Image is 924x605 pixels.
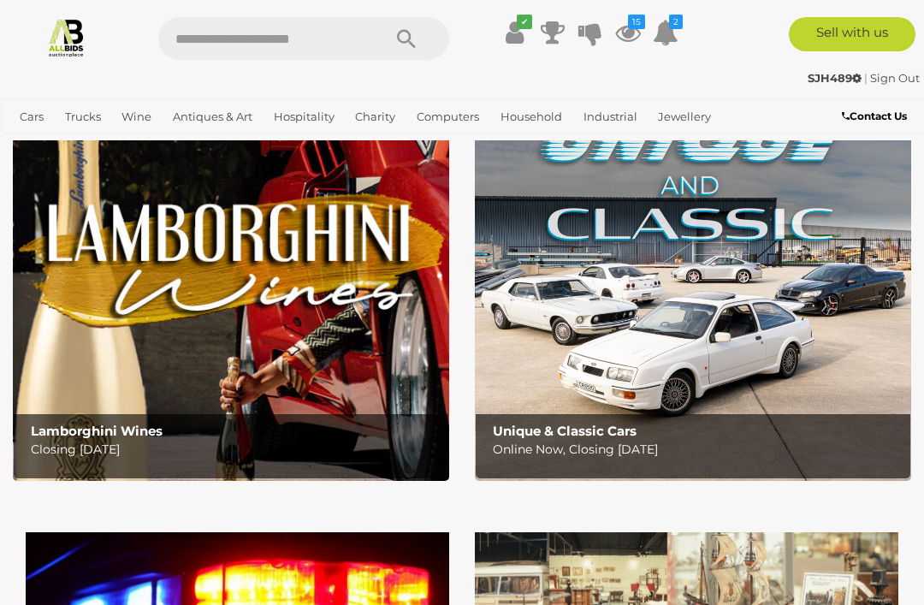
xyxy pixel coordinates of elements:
a: Charity [348,103,402,131]
a: Lamborghini Wines Lamborghini Wines Closing [DATE] [13,98,449,481]
img: Lamborghini Wines [13,98,449,481]
a: Sign Out [870,71,920,85]
span: | [864,71,868,85]
a: Hospitality [267,103,341,131]
button: Search [364,17,449,60]
a: Computers [410,103,486,131]
a: 15 [615,17,641,48]
b: Contact Us [842,110,907,122]
b: Lamborghini Wines [31,423,163,439]
img: Allbids.com.au [46,17,86,57]
p: Online Now, Closing [DATE] [493,439,902,460]
i: ✔ [517,15,532,29]
a: 2 [653,17,678,48]
a: SJH489 [808,71,864,85]
a: Antiques & Art [166,103,259,131]
a: Industrial [577,103,644,131]
a: Unique & Classic Cars Unique & Classic Cars Online Now, Closing [DATE] [475,98,911,481]
a: ✔ [502,17,528,48]
a: Sell with us [789,17,916,51]
a: Cars [13,103,50,131]
b: Unique & Classic Cars [493,423,637,439]
i: 2 [669,15,683,29]
a: Office [13,131,59,159]
p: Closing [DATE] [31,439,440,460]
a: Household [494,103,569,131]
a: Jewellery [651,103,718,131]
a: Sports [67,131,115,159]
a: Contact Us [842,107,911,126]
i: 15 [628,15,645,29]
strong: SJH489 [808,71,862,85]
a: [GEOGRAPHIC_DATA] [122,131,258,159]
a: Trucks [58,103,108,131]
a: Wine [115,103,158,131]
img: Unique & Classic Cars [475,98,911,481]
